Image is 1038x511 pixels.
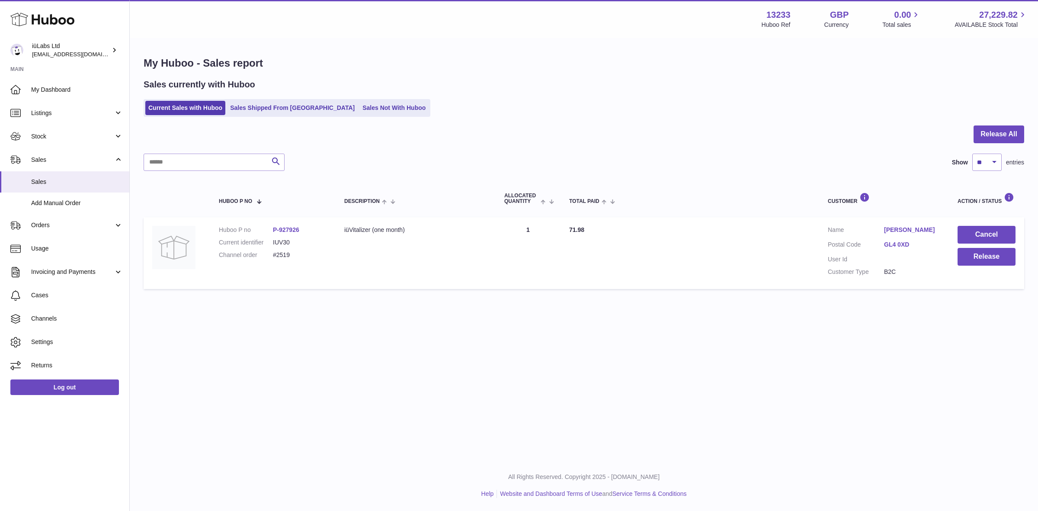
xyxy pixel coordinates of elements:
a: Help [481,490,494,497]
a: Log out [10,379,119,395]
h2: Sales currently with Huboo [144,79,255,90]
div: Customer [828,193,940,204]
span: Orders [31,221,114,229]
li: and [497,490,686,498]
span: Description [344,199,380,204]
div: iüLabs Ltd [32,42,110,58]
a: Sales Shipped From [GEOGRAPHIC_DATA] [227,101,358,115]
dt: Name [828,226,884,236]
span: Cases [31,291,123,299]
a: 27,229.82 AVAILABLE Stock Total [955,9,1028,29]
dt: User Id [828,255,884,264]
span: entries [1006,158,1024,167]
a: [PERSON_NAME] [884,226,940,234]
span: Total paid [569,199,599,204]
button: Release All [974,125,1024,143]
a: 0.00 Total sales [882,9,921,29]
img: no-photo.jpg [152,226,195,269]
button: Release [958,248,1016,266]
span: ALLOCATED Quantity [504,193,538,204]
dt: Current identifier [219,238,273,247]
div: Currency [824,21,849,29]
label: Show [952,158,968,167]
span: 27,229.82 [979,9,1018,21]
a: GL4 0XD [884,241,940,249]
dd: #2519 [273,251,327,259]
span: Usage [31,244,123,253]
span: AVAILABLE Stock Total [955,21,1028,29]
button: Cancel [958,226,1016,244]
img: info@iulabs.co [10,44,23,57]
span: 0.00 [894,9,911,21]
span: Total sales [882,21,921,29]
span: Settings [31,338,123,346]
a: Current Sales with Huboo [145,101,225,115]
span: My Dashboard [31,86,123,94]
td: 1 [496,217,561,289]
span: Channels [31,315,123,323]
p: All Rights Reserved. Copyright 2025 - [DOMAIN_NAME] [137,473,1031,481]
dt: Postal Code [828,241,884,251]
a: Sales Not With Huboo [359,101,429,115]
span: Stock [31,132,114,141]
span: Huboo P no [219,199,252,204]
div: Action / Status [958,193,1016,204]
dd: B2C [884,268,940,276]
dt: Channel order [219,251,273,259]
strong: GBP [830,9,849,21]
dt: Huboo P no [219,226,273,234]
span: Returns [31,361,123,370]
dd: IUV30 [273,238,327,247]
strong: 13233 [766,9,791,21]
a: P-927926 [273,226,299,233]
div: iüVitalizer (one month) [344,226,487,234]
a: Website and Dashboard Terms of Use [500,490,602,497]
div: Huboo Ref [762,21,791,29]
span: Add Manual Order [31,199,123,207]
span: Sales [31,178,123,186]
h1: My Huboo - Sales report [144,56,1024,70]
dt: Customer Type [828,268,884,276]
span: Sales [31,156,114,164]
a: Service Terms & Conditions [612,490,687,497]
span: Invoicing and Payments [31,268,114,276]
span: [EMAIL_ADDRESS][DOMAIN_NAME] [32,51,127,58]
span: 71.98 [569,226,584,233]
span: Listings [31,109,114,117]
